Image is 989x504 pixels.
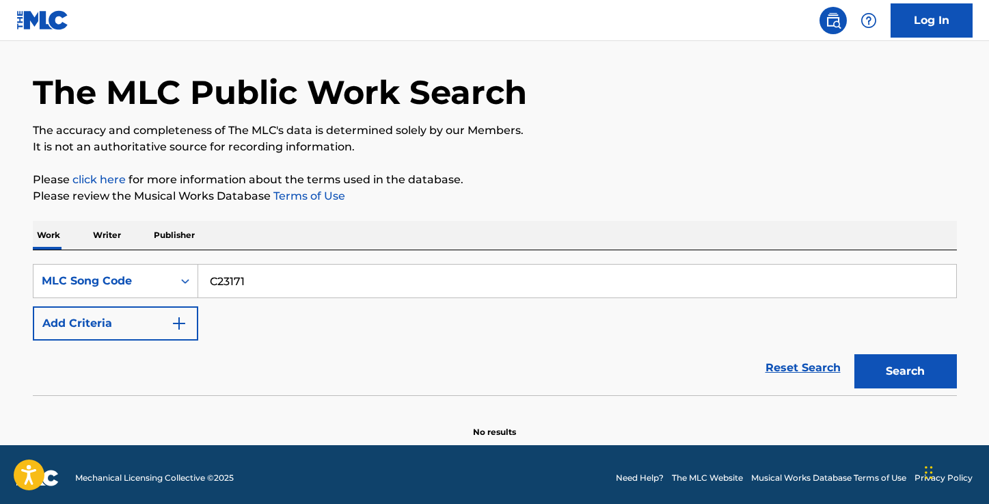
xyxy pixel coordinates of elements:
[33,264,957,395] form: Search Form
[89,221,125,250] p: Writer
[72,173,126,186] a: click here
[171,315,187,332] img: 9d2ae6d4665cec9f34b9.svg
[854,354,957,388] button: Search
[751,472,906,484] a: Musical Works Database Terms of Use
[915,472,973,484] a: Privacy Policy
[271,189,345,202] a: Terms of Use
[33,139,957,155] p: It is not an authoritative source for recording information.
[825,12,841,29] img: search
[150,221,199,250] p: Publisher
[33,306,198,341] button: Add Criteria
[672,472,743,484] a: The MLC Website
[855,7,882,34] div: Help
[819,7,847,34] a: Public Search
[861,12,877,29] img: help
[33,122,957,139] p: The accuracy and completeness of The MLC's data is determined solely by our Members.
[473,410,516,438] p: No results
[921,438,989,504] iframe: Chat Widget
[16,10,69,30] img: MLC Logo
[33,188,957,204] p: Please review the Musical Works Database
[33,221,64,250] p: Work
[925,452,933,493] div: Drag
[42,273,165,289] div: MLC Song Code
[75,472,234,484] span: Mechanical Licensing Collective © 2025
[33,172,957,188] p: Please for more information about the terms used in the database.
[759,353,848,383] a: Reset Search
[33,72,527,113] h1: The MLC Public Work Search
[616,472,664,484] a: Need Help?
[891,3,973,38] a: Log In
